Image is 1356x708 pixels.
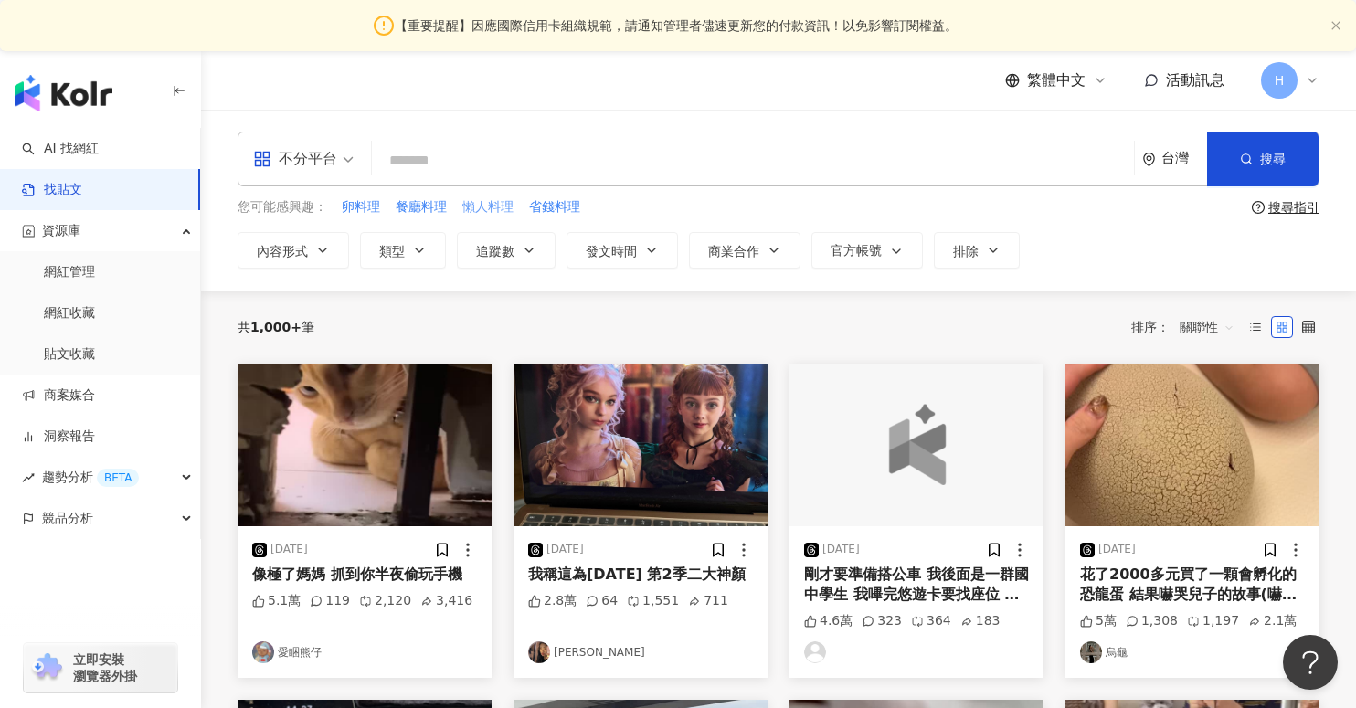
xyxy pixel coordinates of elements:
span: appstore [253,150,271,168]
div: 剛才要準備搭公車 我後面是一群國中學生 我嗶完悠遊卡要找座位 後面的妹妹突然說找不到悠遊卡 身後的同學同時打開錢包大家在湊零錢 她就跟後面的好朋友說 沒事 你們先搭我走路去 後來他的好朋友們一起... [804,565,1029,606]
span: 繁體中文 [1027,70,1086,90]
a: KOL Avatar愛睏熊仔 [252,641,477,663]
img: post-image [238,364,492,526]
button: 類型 [360,232,446,269]
img: KOL Avatar [528,641,550,663]
span: 官方帳號 [831,243,882,258]
span: 追蹤數 [476,244,514,259]
img: logo [15,75,112,111]
button: 官方帳號 [811,232,923,269]
span: 類型 [379,244,405,259]
div: 119 [310,592,350,610]
button: 商業合作 [689,232,800,269]
a: chrome extension立即安裝 瀏覽器外掛 [24,643,177,692]
span: environment [1142,153,1156,166]
div: 2.8萬 [528,592,577,610]
span: 排除 [953,244,979,259]
span: 懶人料理 [462,198,514,217]
div: 我稱這為[DATE] 第2季二大神顏 [528,565,753,585]
button: 餐廳料理 [395,197,448,217]
span: 資源庫 [42,210,80,251]
div: 5萬 [1080,612,1117,630]
span: close [1330,20,1341,31]
img: post-image [1065,364,1319,526]
button: 搜尋 [1207,132,1319,186]
a: 洞察報告 [22,428,95,446]
div: [DATE] [1098,542,1136,557]
button: 內容形式 [238,232,349,269]
a: 商案媒合 [22,386,95,405]
div: 台灣 [1161,151,1207,166]
a: searchAI 找網紅 [22,140,99,158]
iframe: Help Scout Beacon - Open [1283,635,1338,690]
span: 競品分析 [42,498,93,539]
div: 3,416 [420,592,472,610]
span: 搜尋 [1260,152,1286,166]
button: 發文時間 [567,232,678,269]
div: [DATE] [546,542,584,557]
div: 711 [688,592,728,610]
span: 卵料理 [342,198,380,217]
div: 4.6萬 [804,612,853,630]
button: 卵料理 [341,197,381,217]
a: 網紅管理 [44,263,95,281]
button: close [1330,20,1341,32]
button: 省錢料理 [528,197,581,217]
span: 商業合作 [708,244,759,259]
div: [DATE] [822,542,860,557]
div: 364 [911,612,951,630]
span: 【重要提醒】因應國際信用卡組織規範，請通知管理者儘速更新您的付款資訊！以免影響訂閱權益。 [395,16,958,36]
img: KOL Avatar [804,641,826,663]
img: post-image [514,364,768,526]
span: 1,000+ [250,320,302,334]
div: 共 筆 [238,320,314,334]
img: logo [853,404,980,485]
div: 搜尋指引 [1268,200,1319,215]
button: 排除 [934,232,1020,269]
div: 183 [960,612,1001,630]
div: BETA [97,469,139,487]
div: 5.1萬 [252,592,301,610]
img: KOL Avatar [252,641,274,663]
span: 關聯性 [1180,312,1234,342]
img: chrome extension [29,653,65,682]
span: 內容形式 [257,244,308,259]
div: 排序： [1131,312,1245,342]
span: 發文時間 [586,244,637,259]
div: 像極了媽媽 抓到你半夜偷玩手機 [252,565,477,585]
span: question-circle [1252,201,1265,214]
a: KOL Avatar[PERSON_NAME] [528,641,753,663]
div: 1,197 [1187,612,1239,630]
button: logo [789,364,1043,526]
div: 64 [586,592,618,610]
div: 323 [862,612,902,630]
span: 省錢料理 [529,198,580,217]
div: 花了2000多元買了一顆會孵化的恐龍蛋 結果嚇哭兒子的故事(嚇哭部分沒錄到） 只有媽媽一個人覺得有趣! BTW 2000多居然買到仿的😑賣家上面還標榜TOMY，結果根本不是，我也懶得退了 [1080,565,1305,606]
span: 趨勢分析 [42,457,139,498]
div: 2.1萬 [1248,612,1297,630]
span: rise [22,471,35,484]
span: 您可能感興趣： [238,198,327,217]
span: 活動訊息 [1166,71,1224,89]
span: 餐廳料理 [396,198,447,217]
div: 2,120 [359,592,411,610]
a: 網紅收藏 [44,304,95,322]
a: 找貼文 [22,181,82,199]
div: 1,551 [627,592,679,610]
span: 立即安裝 瀏覽器外掛 [73,651,137,684]
img: KOL Avatar [1080,641,1102,663]
a: 貼文收藏 [44,345,95,364]
div: 1,308 [1126,612,1178,630]
button: 追蹤數 [457,232,556,269]
button: 懶人料理 [461,197,514,217]
span: H [1275,70,1285,90]
a: KOL Avatar烏龜 [1080,641,1305,663]
div: [DATE] [270,542,308,557]
div: 不分平台 [253,144,337,174]
a: KOL Avatar [804,641,1029,663]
